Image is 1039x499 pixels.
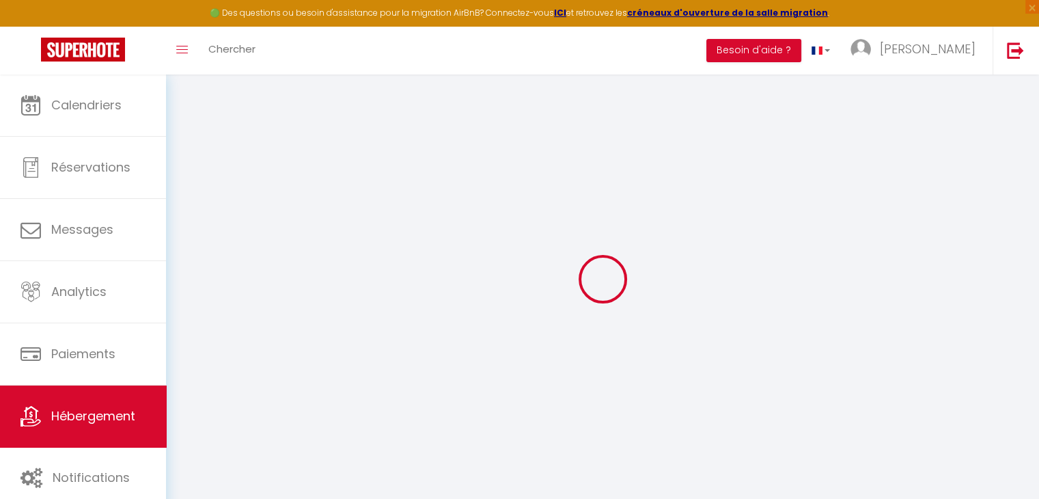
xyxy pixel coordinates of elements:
[208,42,255,56] span: Chercher
[51,159,130,176] span: Réservations
[1007,42,1024,59] img: logout
[554,7,566,18] a: ICI
[51,221,113,238] span: Messages
[706,39,801,62] button: Besoin d'aide ?
[51,407,135,424] span: Hébergement
[627,7,828,18] a: créneaux d'ouverture de la salle migration
[51,96,122,113] span: Calendriers
[880,40,975,57] span: [PERSON_NAME]
[51,345,115,362] span: Paiements
[840,27,993,75] a: ... [PERSON_NAME]
[11,5,52,46] button: Ouvrir le widget de chat LiveChat
[51,283,107,300] span: Analytics
[41,38,125,62] img: Super Booking
[850,39,871,59] img: ...
[53,469,130,486] span: Notifications
[198,27,266,75] a: Chercher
